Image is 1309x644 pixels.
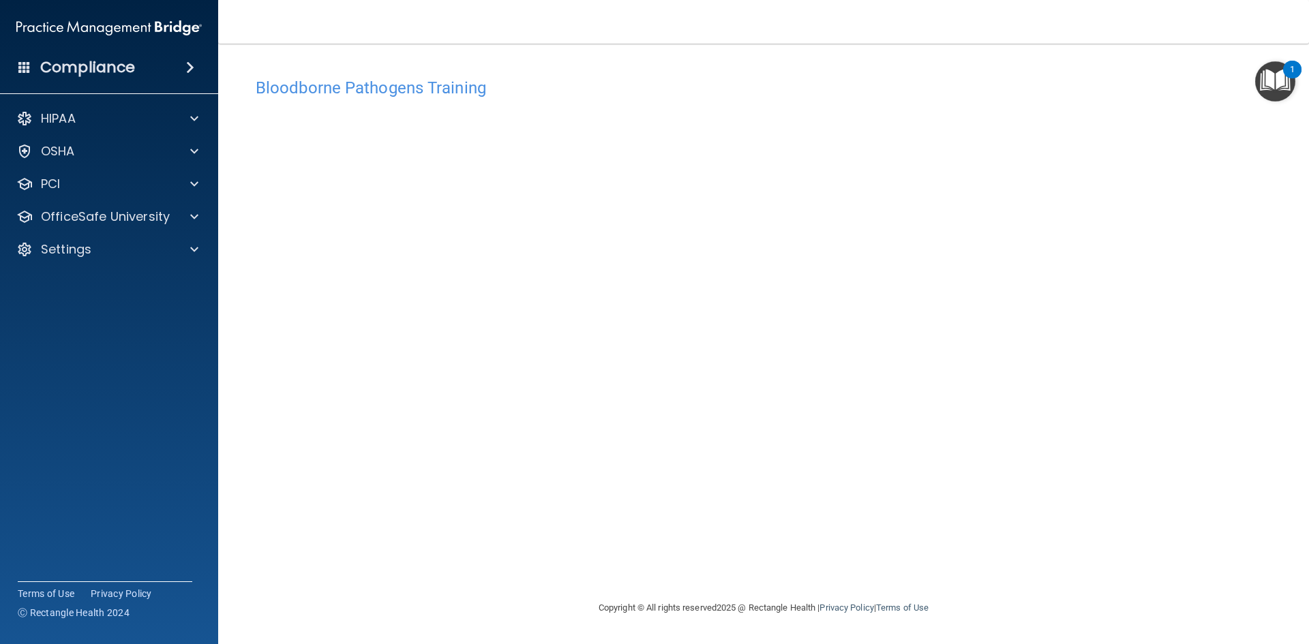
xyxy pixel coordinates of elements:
[1255,61,1295,102] button: Open Resource Center, 1 new notification
[256,79,1272,97] h4: Bloodborne Pathogens Training
[41,176,60,192] p: PCI
[40,58,135,77] h4: Compliance
[18,587,74,600] a: Terms of Use
[41,110,76,127] p: HIPAA
[16,143,198,159] a: OSHA
[876,602,929,613] a: Terms of Use
[256,104,1272,523] iframe: bbp
[1290,70,1295,87] div: 1
[16,241,198,258] a: Settings
[41,143,75,159] p: OSHA
[91,587,152,600] a: Privacy Policy
[515,586,1012,630] div: Copyright © All rights reserved 2025 @ Rectangle Health | |
[18,606,130,619] span: Ⓒ Rectangle Health 2024
[16,110,198,127] a: HIPAA
[16,14,202,42] img: PMB logo
[16,176,198,192] a: PCI
[41,241,91,258] p: Settings
[16,209,198,225] a: OfficeSafe University
[819,602,873,613] a: Privacy Policy
[41,209,170,225] p: OfficeSafe University
[1073,547,1293,602] iframe: Drift Widget Chat Controller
